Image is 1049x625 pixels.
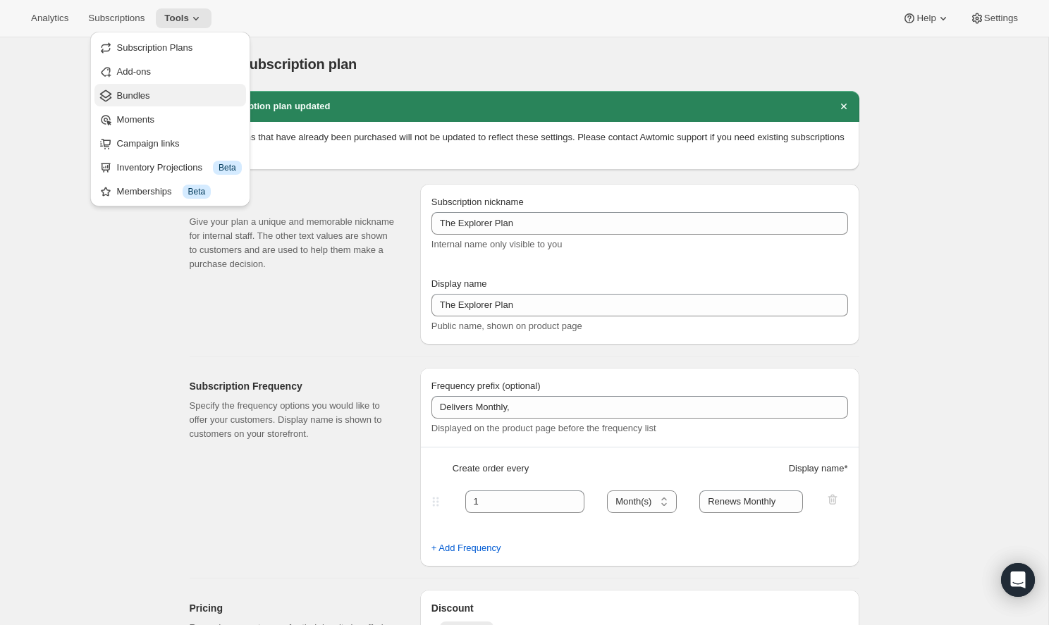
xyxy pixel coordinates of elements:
span: Beta [219,162,236,173]
button: Bundles [94,84,246,106]
span: Settings [984,13,1018,24]
span: Analytics [31,13,68,24]
span: Add-ons [117,66,151,77]
p: Give your plan a unique and memorable nickname for internal staff. The other text values are show... [190,215,398,271]
span: Subscription nickname [431,197,524,207]
button: Subscriptions [80,8,153,28]
span: Frequency prefix (optional) [431,380,541,391]
button: Tools [156,8,211,28]
span: Beta [188,186,206,197]
p: Specify the frequency options you would like to offer your customers. Display name is shown to cu... [190,399,398,441]
button: Moments [94,108,246,130]
span: Edit subscription plan [212,56,357,72]
button: Analytics [23,8,77,28]
button: Settings [962,8,1026,28]
span: Help [916,13,935,24]
div: Inventory Projections [117,161,242,175]
button: Memberships [94,180,246,202]
span: Display name [431,278,487,289]
span: Subscriptions [88,13,145,24]
span: Campaign links [117,138,180,149]
h2: Subscription plan updated [215,99,331,113]
h2: Pricing [190,601,398,615]
input: Subscribe & Save [431,294,848,316]
p: Subscriptions that have already been purchased will not be updated to reflect these settings. Ple... [201,130,848,159]
span: Bundles [117,90,150,101]
h2: Subscription Frequency [190,379,398,393]
span: + Add Frequency [431,541,501,555]
button: Campaign links [94,132,246,154]
button: Add-ons [94,60,246,82]
span: Tools [164,13,189,24]
button: Subscription Plans [94,36,246,58]
span: Create order every [453,462,529,476]
span: Public name, shown on product page [431,321,582,331]
span: Display name * [789,462,848,476]
input: Deliver every [431,396,848,419]
input: 1 month [699,490,803,513]
button: Inventory Projections [94,156,246,178]
h2: Basic Info [190,195,398,209]
button: + Add Frequency [423,537,510,559]
span: Moments [117,114,154,125]
input: Subscribe & Save [431,212,848,235]
div: Open Intercom Messenger [1001,563,1035,597]
span: Internal name only visible to you [431,239,563,249]
span: Displayed on the product page before the frequency list [431,423,656,433]
div: Memberships [117,185,242,199]
h2: Discount [431,601,848,615]
span: Subscription Plans [117,42,193,53]
button: Help [894,8,958,28]
button: Dismiss notification [834,97,854,116]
